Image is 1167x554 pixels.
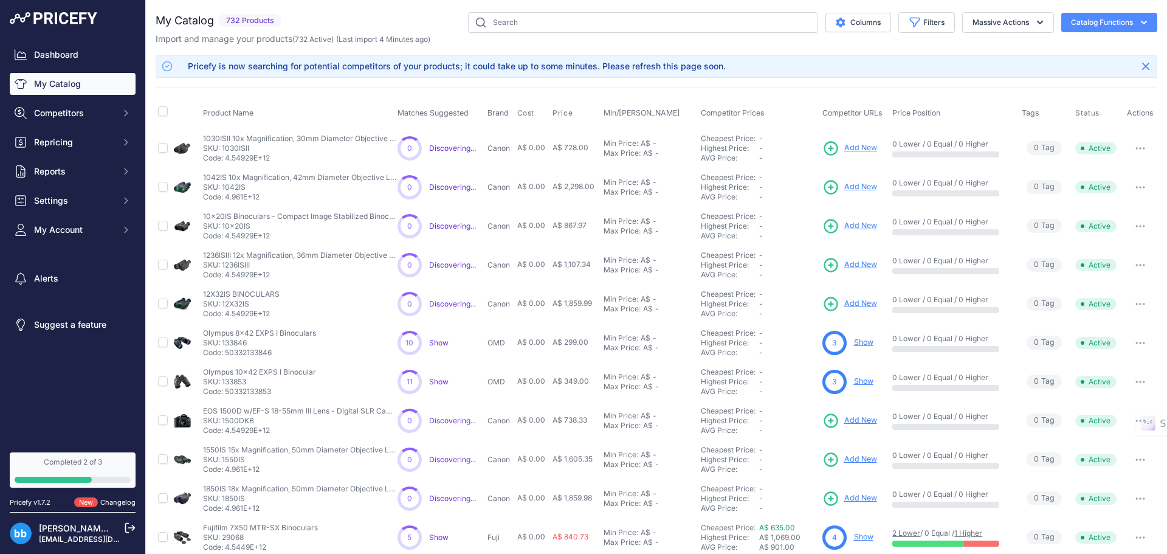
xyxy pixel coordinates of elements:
span: 0 [407,260,412,270]
p: Canon [487,299,512,309]
p: SKU: 1030ISII [203,144,398,153]
a: Add New [822,412,877,429]
a: Show [429,533,449,542]
span: Competitor Prices [701,108,765,117]
div: - [653,343,659,353]
button: Price [553,108,575,118]
button: Status [1075,108,1102,118]
p: Canon [487,221,512,231]
span: - [759,455,763,464]
span: A$ 349.00 [553,376,589,386]
a: Add New [822,490,877,507]
button: Cost [517,108,537,118]
p: Code: 4.54929E+12 [203,426,398,435]
span: A$ 1,605.35 [553,454,593,463]
span: - [759,221,763,230]
span: - [759,416,763,425]
p: 0 Lower / 0 Equal / 0 Higher [892,256,1009,266]
span: 0 [1034,298,1039,310]
span: - [759,445,763,454]
span: A$ 0.00 [517,221,545,230]
p: Olympus 10x42 EXPS I Binocular [203,367,316,377]
a: My Catalog [10,73,136,95]
span: Tag [1027,375,1062,389]
span: 0 [1034,181,1039,193]
p: SKU: 1550IS [203,455,398,465]
button: Catalog Functions [1061,13,1157,32]
span: A$ 0.00 [517,415,545,424]
div: - [653,187,659,197]
div: Pricefy is now searching for potential competitors of your products; it could take up to some min... [188,60,726,72]
span: Active [1075,415,1117,427]
span: - [759,289,763,299]
p: 1042IS 10x Magnification, 42mm Diameter Objective Lens, OIS, water resistant, L series len [203,173,398,182]
p: OMD [487,338,512,348]
div: Max Price: [604,265,641,275]
a: Show [429,377,449,386]
span: - [759,251,763,260]
a: [EMAIL_ADDRESS][DOMAIN_NAME] [39,535,166,544]
div: - [650,450,656,460]
div: A$ [643,343,653,353]
span: ( ) [292,35,334,44]
p: Canon [487,260,512,270]
span: - [759,260,763,269]
p: Import and manage your products [156,33,430,45]
div: A$ [641,333,650,343]
span: 11 [407,377,413,387]
a: Discovering... [429,260,476,269]
span: Price Position [892,108,940,117]
span: 3 [832,338,836,348]
a: Add New [822,451,877,468]
button: Settings [10,190,136,212]
p: 1550IS 15x Magnification, 50mm Diameter Objective Lens, OIS, 3m Minimum Focal Distance [203,445,398,455]
div: Highest Price: [701,416,759,426]
span: Tag [1027,297,1062,311]
div: - [650,178,656,187]
div: AVG Price: [701,426,759,435]
span: Discovering... [429,221,476,230]
p: Olympus 8x42 EXPS I Binoculars [203,328,316,338]
span: A$ 0.00 [517,299,545,308]
a: Discovering... [429,182,476,192]
span: Actions [1127,108,1154,117]
span: A$ 0.00 [517,454,545,463]
button: Reports [10,161,136,182]
span: - [759,348,763,357]
div: A$ [641,255,650,265]
div: - [653,304,659,314]
button: Columns [825,13,891,32]
span: - [759,270,763,279]
a: Discovering... [429,144,476,153]
p: Code: 50332133846 [203,348,316,358]
span: 3 [832,376,836,387]
span: 732 Products [219,14,281,28]
span: 0 [1034,142,1039,154]
span: 0 [1034,415,1039,426]
p: 0 Lower / 0 Equal / 0 Higher [892,295,1009,305]
a: Cheapest Price: [701,212,756,221]
div: A$ [643,226,653,236]
span: - [759,367,763,376]
span: Discovering... [429,455,476,464]
a: [PERSON_NAME] [PERSON_NAME] [39,523,181,533]
button: Repricing [10,131,136,153]
span: Add New [844,493,877,504]
p: Code: 4.961E+12 [203,192,398,202]
span: Show [429,338,449,347]
div: Completed 2 of 3 [15,457,131,467]
div: Min Price: [604,178,638,187]
div: Max Price: [604,304,641,314]
a: Cheapest Price: [701,328,756,338]
span: Status [1075,108,1100,118]
span: My Account [34,224,114,236]
span: Add New [844,454,877,465]
a: Discovering... [429,416,476,425]
span: - [759,377,763,386]
a: Cheapest Price: [701,406,756,415]
span: Tag [1027,180,1062,194]
button: Close [1136,57,1155,76]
